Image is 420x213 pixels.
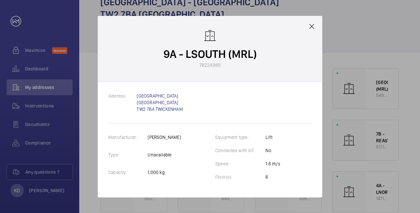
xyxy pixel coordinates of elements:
[137,93,183,112] a: [GEOGRAPHIC_DATA] [GEOGRAPHIC_DATA] TW2 7BA TWICKENHAM
[148,169,181,176] p: 1,000 kg
[215,174,243,180] label: Floor(s):
[265,147,280,154] p: No
[148,134,181,141] p: [PERSON_NAME]
[215,148,265,153] label: Connected with IoT:
[265,174,280,180] p: 6
[215,161,240,166] label: Speed:
[108,93,137,99] label: Address:
[163,46,257,62] p: 9A - LSOUTH (MRL)
[199,62,221,68] p: 78224980
[108,152,129,157] label: Type
[265,134,280,141] p: Lift
[108,170,138,175] label: Capacity:
[215,135,259,140] label: Equipment type:
[148,151,181,158] p: Unavailable
[265,160,280,167] p: 1.6 m/s
[108,135,148,140] label: Manufacturer:
[203,29,217,42] img: elevator.svg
